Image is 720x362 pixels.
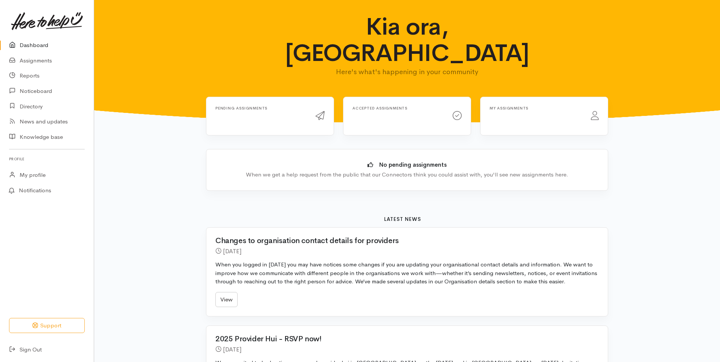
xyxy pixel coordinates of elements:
[215,335,590,343] h2: 2025 Provider Hui - RSVP now!
[352,106,444,110] h6: Accepted assignments
[223,247,241,255] time: [DATE]
[490,106,582,110] h6: My assignments
[218,170,596,179] div: When we get a help request from the public that our Connectors think you could assist with, you'l...
[9,318,85,333] button: Support
[384,216,421,222] b: Latest news
[215,237,590,245] h2: Changes to organisation contact details for providers
[215,106,307,110] h6: Pending assignments
[215,260,599,286] p: When you logged in [DATE] you may have notices some changes if you are updating your organisation...
[223,345,241,353] time: [DATE]
[9,154,85,164] h6: Profile
[260,14,555,67] h1: Kia ora, [GEOGRAPHIC_DATA]
[260,67,555,77] p: Here's what's happening in your community
[379,161,447,168] b: No pending assignments
[215,292,238,307] a: View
